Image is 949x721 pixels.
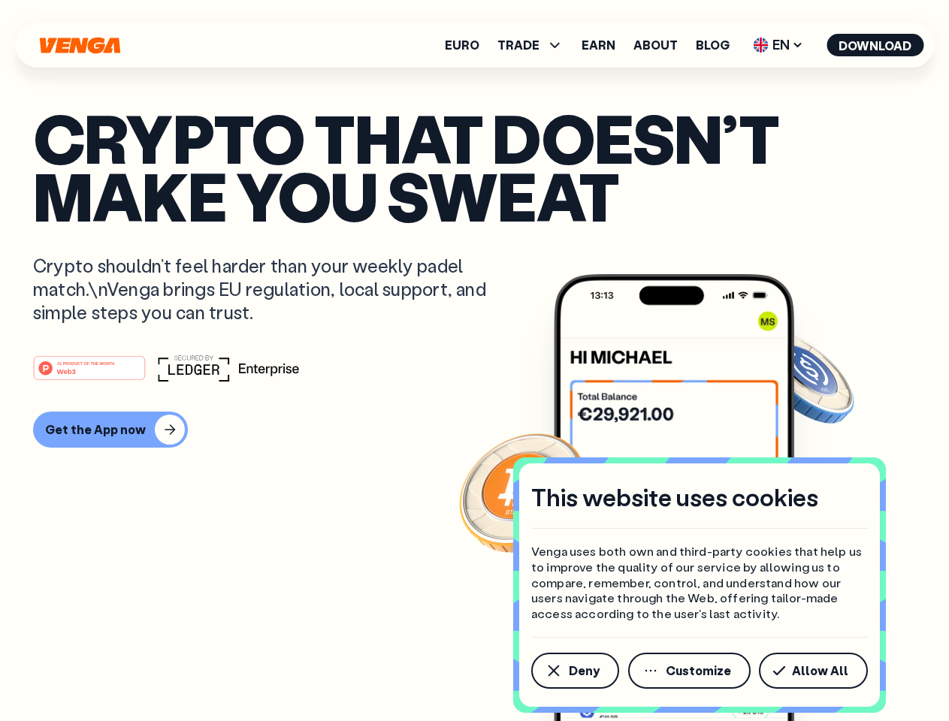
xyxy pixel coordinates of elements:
tspan: #1 PRODUCT OF THE MONTH [57,360,114,365]
svg: Home [38,37,122,54]
a: Euro [445,39,479,51]
button: Customize [628,653,751,689]
img: flag-uk [753,38,768,53]
a: Get the App now [33,412,916,448]
span: TRADE [497,36,564,54]
p: Crypto shouldn’t feel harder than your weekly padel match.\nVenga brings EU regulation, local sup... [33,254,508,324]
a: #1 PRODUCT OF THE MONTHWeb3 [33,364,146,384]
tspan: Web3 [57,367,76,375]
p: Crypto that doesn’t make you sweat [33,109,916,224]
a: About [633,39,678,51]
span: Deny [569,665,600,677]
button: Deny [531,653,619,689]
span: Customize [666,665,731,677]
p: Venga uses both own and third-party cookies that help us to improve the quality of our service by... [531,544,868,622]
button: Download [827,34,923,56]
div: Get the App now [45,422,146,437]
a: Earn [582,39,615,51]
span: EN [748,33,808,57]
img: USDC coin [749,323,857,431]
span: Allow All [792,665,848,677]
button: Allow All [759,653,868,689]
img: Bitcoin [456,424,591,560]
a: Blog [696,39,730,51]
span: TRADE [497,39,539,51]
button: Get the App now [33,412,188,448]
h4: This website uses cookies [531,481,818,513]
